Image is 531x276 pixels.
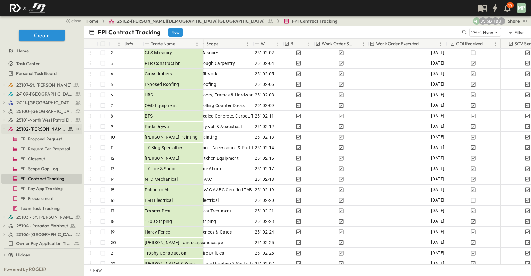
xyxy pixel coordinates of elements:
[1,135,81,143] a: FPI Proposal Request
[200,145,262,151] span: Toilet Accessories & Partitions
[200,134,217,140] span: Painting
[1,184,81,193] a: FPI Pay App Tracking
[255,60,274,66] span: 25102-04
[322,41,353,47] p: Work Order Sent
[8,213,81,221] a: 25103 - St. [PERSON_NAME] Phase 2
[255,123,274,130] span: 25102-12
[98,28,161,37] p: FPI Contract Tracking
[145,60,181,66] span: RER Construction
[16,117,73,123] span: 25101-North West Patrol Division
[431,207,444,214] span: [DATE]
[1,238,82,248] div: Owner Pay Application Trackingtest
[255,81,274,87] span: 25102-06
[145,155,180,161] span: [PERSON_NAME]
[1,69,81,78] a: Personal Task Board
[21,205,60,211] span: Team Task Tracking
[505,28,526,37] button: Filter
[431,102,444,109] span: [DATE]
[431,218,444,225] span: [DATE]
[200,239,223,246] span: Landscape
[200,229,232,235] span: Fences & Gates
[86,18,98,24] a: Home
[508,3,512,8] p: 10
[255,71,274,77] span: 25102-05
[117,18,265,24] span: 25102-[PERSON_NAME][DEMOGRAPHIC_DATA][GEOGRAPHIC_DATA]
[16,240,71,247] span: Owner Pay Application Tracking
[111,113,113,119] p: 8
[1,221,82,231] div: 25104 - Paradox Finishouttest
[200,155,239,161] span: Kitchen Equipment
[267,40,273,47] button: Sort
[291,41,299,47] p: BSA Signed
[200,92,255,98] span: Doors, Frames & Hardware
[16,252,30,258] span: Hidden
[420,40,427,47] button: Sort
[108,18,273,24] a: 25102-[PERSON_NAME][DEMOGRAPHIC_DATA][GEOGRAPHIC_DATA]
[255,155,274,161] span: 25102-16
[111,102,113,109] p: 7
[431,70,444,77] span: [DATE]
[431,123,444,130] span: [DATE]
[145,197,173,203] span: E&B Electrical
[1,184,82,194] div: FPI Pay App Trackingtest
[200,250,224,256] span: Site Utilities
[16,126,66,132] span: 25102-Christ The Redeemer Anglican Church
[1,134,82,144] div: FPI Proposal Requesttest
[111,134,115,140] p: 10
[145,187,170,193] span: Palmetto Air
[111,218,115,225] p: 18
[255,145,274,151] span: 25102-14
[115,40,123,47] button: Menu
[255,166,274,172] span: 25102-17
[305,40,313,47] button: Menu
[1,194,82,203] div: FPI Procurementtest
[145,239,203,246] span: [PERSON_NAME] Landscape
[8,230,81,239] a: 25106-St. Andrews Parking Lot
[145,218,172,225] span: 1800 Striping
[145,71,172,77] span: Crosstimbers
[200,60,235,66] span: Rough Carpentry
[8,90,81,98] a: 24109-St. Teresa of Calcutta Parish Hall
[492,40,499,47] button: Menu
[255,218,274,225] span: 25102-23
[255,50,274,56] span: 25102-02
[479,17,487,25] div: Jesse Sullivan (jsullivan@fpibuilders.com)
[1,145,81,153] a: FPI Request For Proposal
[21,185,63,192] span: FPI Pay App Tracking
[456,41,483,47] p: COI Received
[431,260,444,267] span: [DATE]
[109,39,125,49] div: #
[16,223,68,229] span: 25104 - Paradox Finishout
[200,197,219,203] span: Electrical
[244,40,251,47] button: Menu
[492,17,499,25] div: Regina Barnett (rbarnett@fpibuilders.com)
[21,146,70,152] span: FPI Request For Proposal
[8,98,81,107] a: 24111-[GEOGRAPHIC_DATA]
[200,166,221,172] span: Fire Alarm
[145,102,177,109] span: OGD Equipment
[193,40,201,47] button: Menu
[498,17,505,25] div: Jose Hurtado (jhurtado@fpibuilders.com)
[8,221,81,230] a: 25104 - Paradox Finishout
[437,40,444,47] button: Menu
[200,123,242,130] span: Drywall & Acoustical
[111,81,113,87] p: 5
[89,267,93,273] p: + New
[145,81,179,87] span: Exposed Roofing
[431,239,444,246] span: [DATE]
[1,174,82,184] div: FPI Contract Trackingtest
[1,69,82,78] div: Personal Task Boardtest
[112,40,118,47] button: Sort
[255,239,274,246] span: 25102-25
[521,17,529,25] button: test
[1,194,81,203] a: FPI Procurement
[16,108,73,114] span: 25100-Vanguard Prep School
[125,39,143,49] div: Info
[200,176,212,182] span: HVAC
[255,229,274,235] span: 25102-24
[145,208,171,214] span: Texoma Pest
[200,218,216,225] span: Striping
[261,41,265,47] p: Work Order #
[145,260,195,267] span: [PERSON_NAME] & Sons
[145,229,170,235] span: Hardy Fence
